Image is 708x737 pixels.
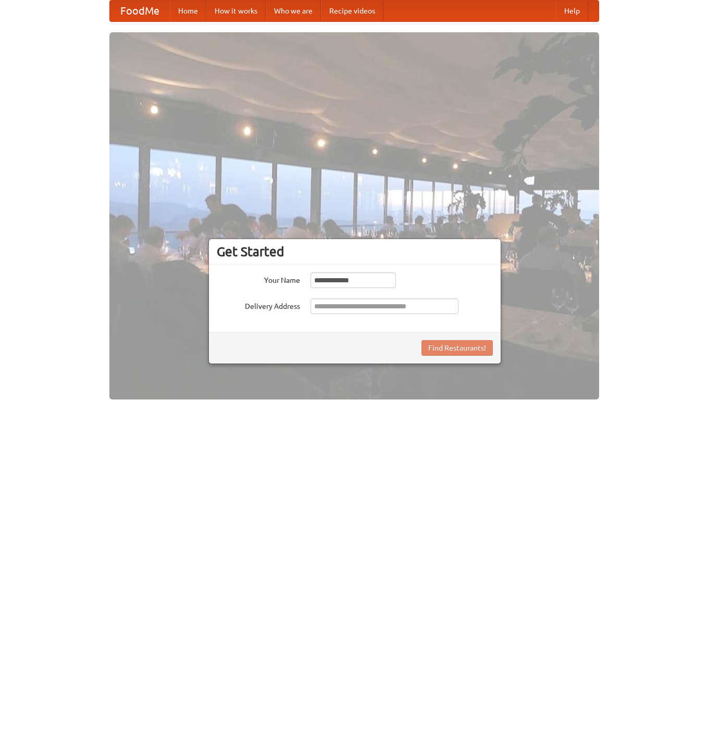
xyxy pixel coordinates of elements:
[421,340,493,356] button: Find Restaurants!
[170,1,206,21] a: Home
[110,1,170,21] a: FoodMe
[217,272,300,285] label: Your Name
[217,244,493,259] h3: Get Started
[321,1,383,21] a: Recipe videos
[266,1,321,21] a: Who we are
[206,1,266,21] a: How it works
[556,1,588,21] a: Help
[217,298,300,311] label: Delivery Address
